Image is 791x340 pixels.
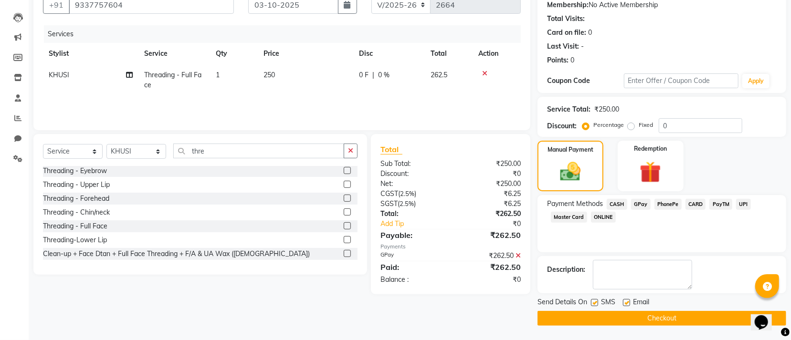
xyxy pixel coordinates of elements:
[547,265,585,275] div: Description:
[547,55,569,65] div: Points:
[258,43,353,64] th: Price
[686,199,706,210] span: CARD
[451,199,528,209] div: ₹6.25
[373,209,451,219] div: Total:
[639,121,653,129] label: Fixed
[547,199,603,209] span: Payment Methods
[264,71,275,79] span: 250
[633,297,649,309] span: Email
[372,70,374,80] span: |
[173,144,344,158] input: Search or Scan
[548,145,593,154] label: Manual Payment
[373,179,451,189] div: Net:
[547,121,577,131] div: Discount:
[373,219,464,229] a: Add Tip
[43,43,138,64] th: Stylist
[538,311,786,326] button: Checkout
[43,180,110,190] div: Threading - Upper Lip
[144,71,201,89] span: Threading - Full Face
[709,199,732,210] span: PayTM
[400,190,414,197] span: 2.5%
[554,160,587,184] img: _cash.svg
[547,104,591,114] div: Service Total:
[473,43,521,64] th: Action
[380,144,402,155] span: Total
[464,219,528,229] div: ₹0
[547,14,585,24] div: Total Visits:
[373,189,451,199] div: ( )
[43,194,109,204] div: Threading - Forehead
[451,275,528,285] div: ₹0
[138,43,210,64] th: Service
[593,121,624,129] label: Percentage
[380,199,398,208] span: SGST
[591,212,616,223] span: ONLINE
[43,166,107,176] div: Threading - Eyebrow
[736,199,751,210] span: UPI
[373,251,451,261] div: GPay
[742,74,770,88] button: Apply
[43,207,110,217] div: Threading - Chin/neck
[373,169,451,179] div: Discount:
[373,275,451,285] div: Balance :
[44,25,528,43] div: Services
[378,70,390,80] span: 0 %
[373,159,451,169] div: Sub Total:
[451,169,528,179] div: ₹0
[624,73,738,88] input: Enter Offer / Coupon Code
[400,200,414,207] span: 2.5%
[43,249,310,259] div: Clean-up + Face Dtan + Full Face Threading + F/A & UA Wax ([DEMOGRAPHIC_DATA])
[451,261,528,273] div: ₹262.50
[210,43,258,64] th: Qty
[654,199,682,210] span: PhonePe
[49,71,69,79] span: KHUSI
[451,189,528,199] div: ₹6.25
[751,302,781,330] iframe: chat widget
[588,28,592,38] div: 0
[373,199,451,209] div: ( )
[570,55,574,65] div: 0
[547,76,623,86] div: Coupon Code
[594,104,619,114] div: ₹250.00
[538,297,587,309] span: Send Details On
[431,71,447,79] span: 262.5
[551,212,587,223] span: Master Card
[547,41,579,52] div: Last Visit:
[359,70,369,80] span: 0 F
[607,199,627,210] span: CASH
[547,28,586,38] div: Card on file:
[451,159,528,169] div: ₹250.00
[633,159,668,185] img: _gift.svg
[43,221,107,231] div: Threading - Full Face
[581,41,584,52] div: -
[601,297,615,309] span: SMS
[451,229,528,241] div: ₹262.50
[451,179,528,189] div: ₹250.00
[353,43,425,64] th: Disc
[43,235,107,245] div: Threading-Lower Lip
[216,71,220,79] span: 1
[380,189,398,198] span: CGST
[380,243,521,251] div: Payments
[631,199,651,210] span: GPay
[451,209,528,219] div: ₹262.50
[373,261,451,273] div: Paid:
[373,229,451,241] div: Payable:
[451,251,528,261] div: ₹262.50
[425,43,473,64] th: Total
[634,144,667,153] label: Redemption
